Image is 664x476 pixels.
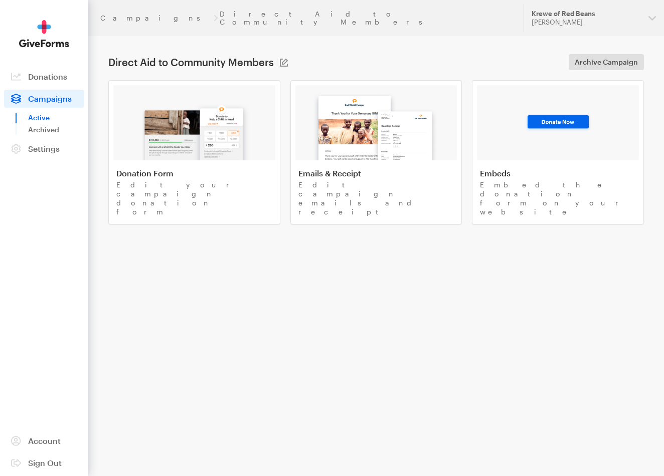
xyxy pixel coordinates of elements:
[298,180,454,216] p: Edit campaign emails and receipt
[4,90,84,108] a: Campaigns
[28,94,72,103] span: Campaigns
[220,10,512,26] a: Direct Aid to Community Members
[108,80,280,224] a: Donation Form Edit your campaign donation form
[290,80,462,224] a: Emails & Receipt Edit campaign emails and receipt
[569,54,644,70] a: Archive Campaign
[100,14,211,22] a: Campaigns
[28,112,84,124] a: Active
[524,113,592,133] img: image-3-93ee28eb8bf338fe015091468080e1db9f51356d23dce784fdc61914b1599f14.png
[524,4,664,32] button: Krewe of Red Beans [PERSON_NAME]
[116,180,272,216] p: Edit your campaign donation form
[532,10,640,18] div: Krewe of Red Beans
[480,168,636,178] h4: Embeds
[28,144,60,153] span: Settings
[28,124,84,136] a: Archived
[298,168,454,178] h4: Emails & Receipt
[4,68,84,86] a: Donations
[575,56,638,68] span: Archive Campaign
[4,140,84,158] a: Settings
[472,80,644,224] a: Embeds Embed the donation form on your website
[308,86,444,160] img: image-2-08a39f98273254a5d313507113ca8761204b64a72fdaab3e68b0fc5d6b16bc50.png
[19,20,69,48] img: GiveForms
[116,168,272,178] h4: Donation Form
[28,72,67,81] span: Donations
[136,96,253,160] img: image-1-0e7e33c2fa879c29fc43b57e5885c2c5006ac2607a1de4641c4880897d5e5c7f.png
[480,180,636,216] p: Embed the donation form on your website
[532,18,640,27] div: [PERSON_NAME]
[108,56,274,68] h1: Direct Aid to Community Members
